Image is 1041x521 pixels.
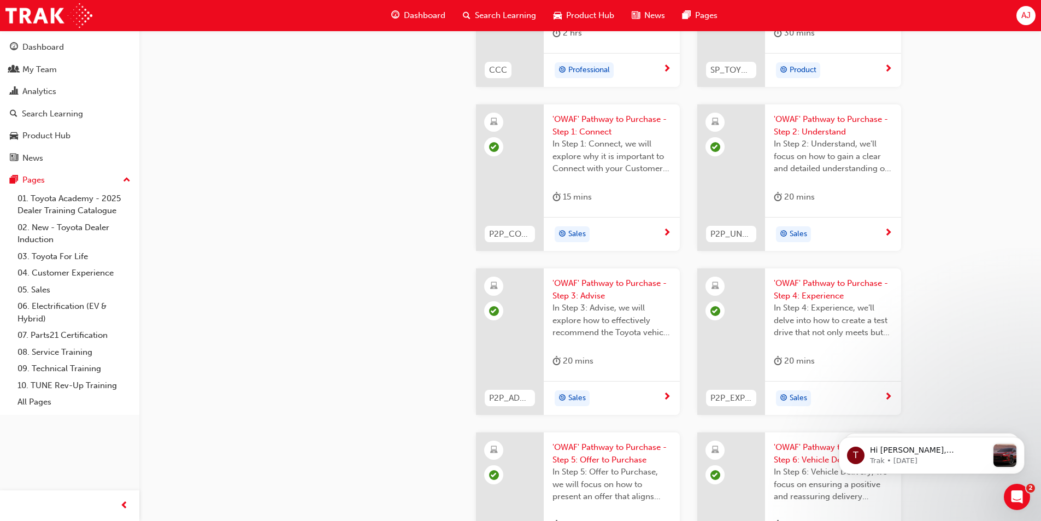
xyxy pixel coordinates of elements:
[710,64,752,77] span: SP_TOYBEVBASICS_EL
[774,190,815,204] div: 20 mins
[476,104,680,251] a: P2P_CONNECT_1024'OWAF' Pathway to Purchase - Step 1: ConnectIn Step 1: Connect, we will explore w...
[4,148,135,168] a: News
[774,277,892,302] span: 'OWAF' Pathway to Purchase - Step 4: Experience
[683,9,691,22] span: pages-icon
[710,470,720,480] span: learningRecordVerb_PASS-icon
[552,354,561,368] span: duration-icon
[4,170,135,190] button: Pages
[475,9,536,22] span: Search Learning
[774,26,815,40] div: 30 mins
[552,441,671,466] span: 'OWAF' Pathway to Purchase - Step 5: Offer to Purchase
[884,65,892,74] span: next-icon
[13,394,135,411] a: All Pages
[774,441,892,466] span: 'OWAF' Pathway to Purchase - Step 6: Vehicle Delivery
[663,229,671,238] span: next-icon
[711,279,719,294] span: learningResourceType_ELEARNING-icon
[10,154,18,163] span: news-icon
[48,31,163,278] span: Hi [PERSON_NAME], [PERSON_NAME] has revealed the next-generation RAV4, featuring its first ever P...
[13,360,135,377] a: 09. Technical Training
[568,64,610,77] span: Professional
[663,393,671,402] span: next-icon
[695,9,717,22] span: Pages
[5,3,92,28] img: Trak
[383,4,454,27] a: guage-iconDashboard
[13,265,135,282] a: 04. Customer Experience
[476,268,680,415] a: P2P_ADVISE_1024'OWAF' Pathway to Purchase - Step 3: AdviseIn Step 3: Advise, we will explore how ...
[780,227,787,242] span: target-icon
[644,9,665,22] span: News
[489,142,499,152] span: learningRecordVerb_PASS-icon
[822,415,1041,491] iframe: Intercom notifications message
[22,63,57,76] div: My Team
[774,354,782,368] span: duration-icon
[454,4,545,27] a: search-iconSearch Learning
[774,302,892,339] span: In Step 4: Experience, we’ll delve into how to create a test drive that not only meets but exceed...
[884,393,892,402] span: next-icon
[790,392,807,405] span: Sales
[552,354,593,368] div: 20 mins
[711,443,719,458] span: learningResourceType_ELEARNING-icon
[123,173,131,188] span: up-icon
[710,306,720,316] span: learningRecordVerb_PASS-icon
[552,26,561,40] span: duration-icon
[566,9,614,22] span: Product Hub
[48,41,166,51] p: Message from Trak, sent 10w ago
[884,229,892,238] span: next-icon
[13,219,135,248] a: 02. New - Toyota Dealer Induction
[568,392,586,405] span: Sales
[489,306,499,316] span: learningRecordVerb_PASS-icon
[552,190,592,204] div: 15 mins
[552,138,671,175] span: In Step 1: Connect, we will explore why it is important to Connect with your Customers, the conse...
[463,9,470,22] span: search-icon
[552,26,582,40] div: 2 hrs
[10,109,17,119] span: search-icon
[404,9,445,22] span: Dashboard
[710,228,752,241] span: P2P_UNDERST_1024
[1021,9,1031,22] span: AJ
[490,115,498,130] span: learningResourceType_ELEARNING-icon
[552,302,671,339] span: In Step 3: Advise, we will explore how to effectively recommend the Toyota vehicle that best suit...
[780,63,787,78] span: target-icon
[10,131,18,141] span: car-icon
[710,392,752,405] span: P2P_EXPER_1024
[13,298,135,327] a: 06. Electrification (EV & Hybrid)
[552,190,561,204] span: duration-icon
[489,64,507,77] span: CCC
[490,443,498,458] span: learningResourceType_ELEARNING-icon
[780,391,787,406] span: target-icon
[10,65,18,75] span: people-icon
[774,466,892,503] span: In Step 6: Vehicle Delivery, we focus on ensuring a positive and reassuring delivery experience f...
[711,115,719,130] span: learningResourceType_ELEARNING-icon
[13,282,135,298] a: 05. Sales
[558,227,566,242] span: target-icon
[697,268,901,415] a: P2P_EXPER_1024'OWAF' Pathway to Purchase - Step 4: ExperienceIn Step 4: Experience, we’ll delve i...
[4,126,135,146] a: Product Hub
[790,228,807,241] span: Sales
[710,142,720,152] span: learningRecordVerb_PASS-icon
[13,190,135,219] a: 01. Toyota Academy - 2025 Dealer Training Catalogue
[774,190,782,204] span: duration-icon
[391,9,399,22] span: guage-icon
[1004,484,1030,510] iframe: Intercom live chat
[10,43,18,52] span: guage-icon
[4,81,135,102] a: Analytics
[774,26,782,40] span: duration-icon
[663,65,671,74] span: next-icon
[674,4,726,27] a: pages-iconPages
[489,392,531,405] span: P2P_ADVISE_1024
[4,37,135,57] a: Dashboard
[552,466,671,503] span: In Step 5: Offer to Purchase, we will focus on how to present an offer that aligns with our Custo...
[22,85,56,98] div: Analytics
[10,87,18,97] span: chart-icon
[13,248,135,265] a: 03. Toyota For Life
[632,9,640,22] span: news-icon
[13,377,135,394] a: 10. TUNE Rev-Up Training
[4,35,135,170] button: DashboardMy TeamAnalyticsSearch LearningProduct HubNews
[22,152,43,165] div: News
[489,470,499,480] span: learningRecordVerb_PASS-icon
[552,113,671,138] span: 'OWAF' Pathway to Purchase - Step 1: Connect
[22,41,64,54] div: Dashboard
